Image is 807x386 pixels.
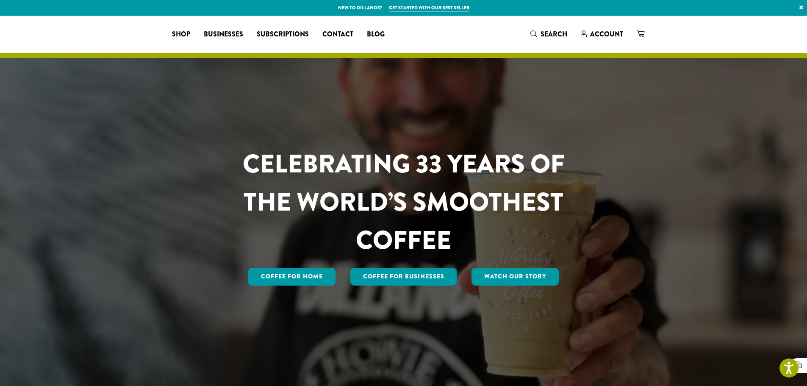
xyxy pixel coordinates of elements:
a: Coffee for Home [248,268,336,286]
a: Shop [165,28,197,41]
a: Search [524,27,574,41]
span: Blog [367,29,385,40]
a: Watch Our Story [471,268,559,286]
h1: CELEBRATING 33 YEARS OF THE WORLD’S SMOOTHEST COFFEE [218,145,590,259]
span: Subscriptions [257,29,309,40]
a: Coffee For Businesses [350,268,457,286]
span: Account [590,29,623,39]
a: Get started with our best seller [389,4,469,11]
span: Search [541,29,567,39]
span: Shop [172,29,190,40]
span: Contact [322,29,353,40]
span: Businesses [204,29,243,40]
